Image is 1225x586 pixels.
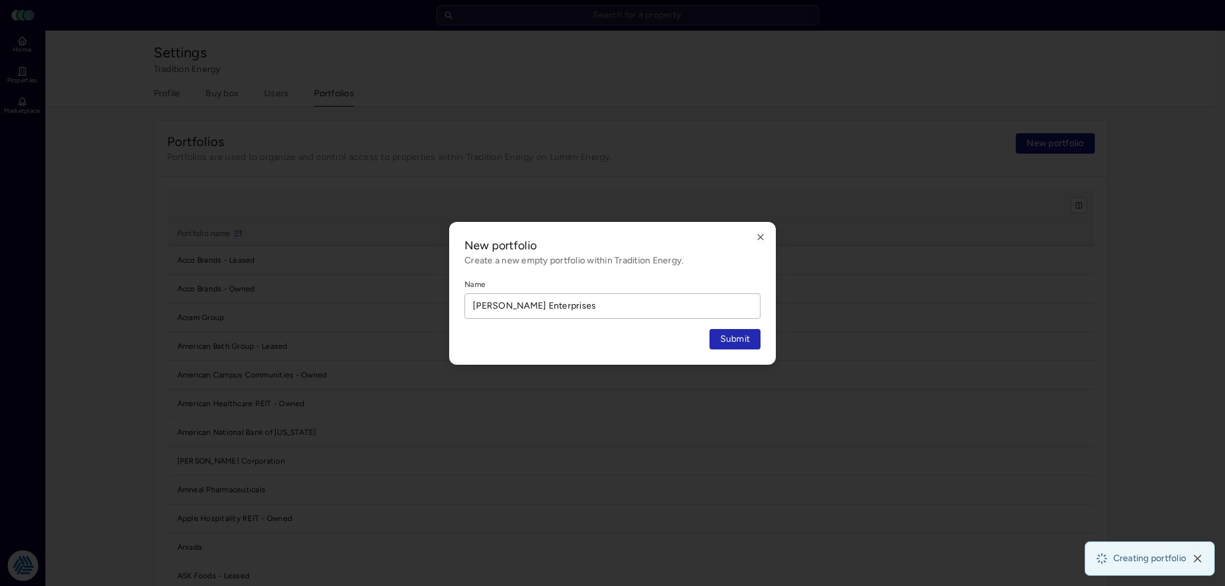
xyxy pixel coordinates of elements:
[464,237,761,254] h2: New portfolio
[755,232,766,242] button: Close
[720,332,750,346] span: Submit
[464,254,761,268] p: Create a new empty portfolio within Tradition Energy.
[464,278,761,291] label: Name
[709,329,761,349] button: Submit
[1113,552,1187,565] span: Creating portfolio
